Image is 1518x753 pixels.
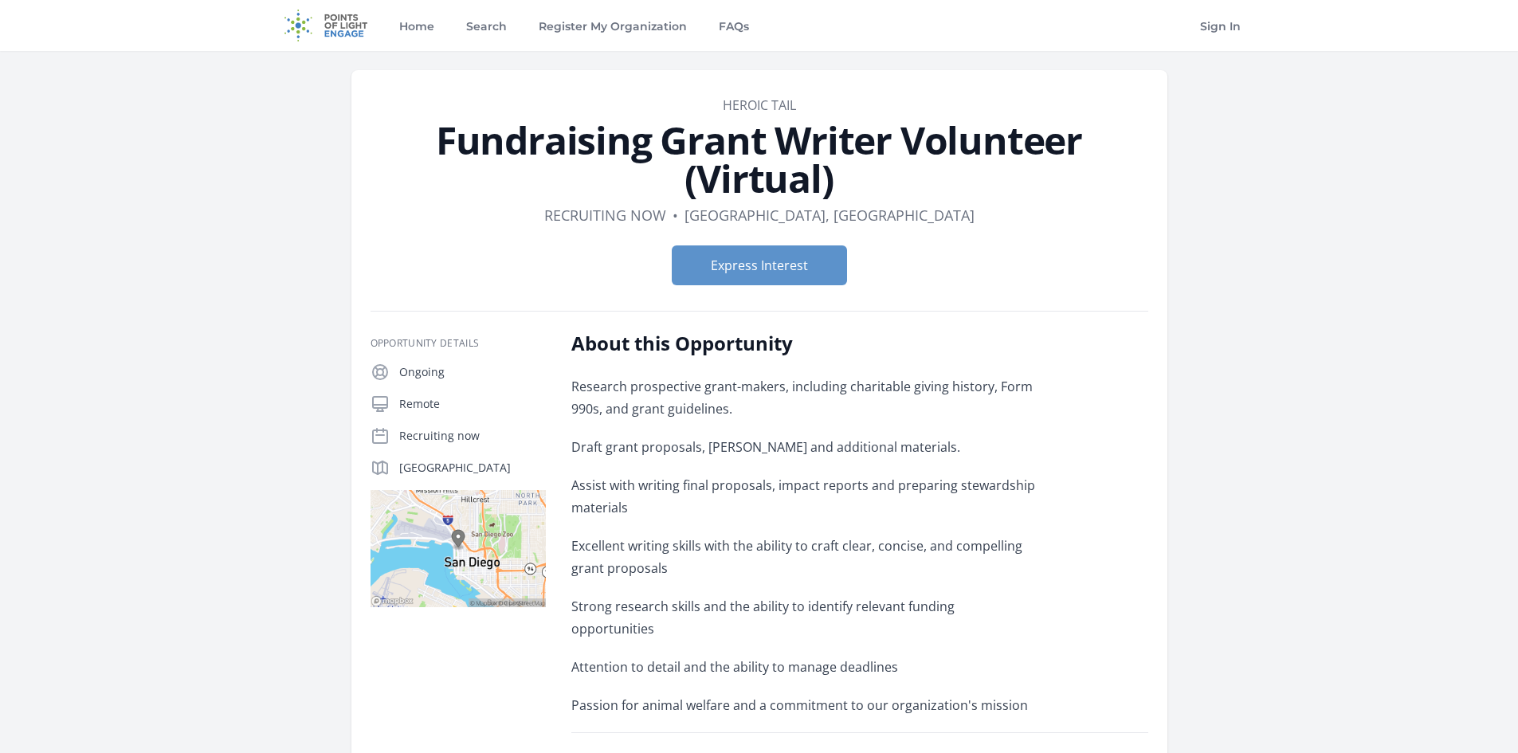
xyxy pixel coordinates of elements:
[371,121,1148,198] h1: Fundraising Grant Writer Volunteer (Virtual)
[673,204,678,226] div: •
[571,474,1037,519] p: Assist with writing final proposals, impact reports and preparing stewardship materials
[571,436,1037,458] p: Draft grant proposals, [PERSON_NAME] and additional materials.
[399,428,546,444] p: Recruiting now
[544,204,666,226] dd: Recruiting now
[672,245,847,285] button: Express Interest
[571,331,1037,356] h2: About this Opportunity
[371,337,546,350] h3: Opportunity Details
[571,535,1037,579] p: Excellent writing skills with the ability to craft clear, concise, and compelling grant proposals
[371,490,546,607] img: Map
[399,460,546,476] p: [GEOGRAPHIC_DATA]
[571,375,1037,420] p: Research prospective grant-makers, including charitable giving history, Form 990s, and grant guid...
[723,96,796,114] a: HEROIC TAIL
[399,364,546,380] p: Ongoing
[571,595,1037,640] p: Strong research skills and the ability to identify relevant funding opportunities
[399,396,546,412] p: Remote
[684,204,975,226] dd: [GEOGRAPHIC_DATA], [GEOGRAPHIC_DATA]
[571,694,1037,716] p: Passion for animal welfare and a commitment to our organization's mission
[571,656,1037,678] p: Attention to detail and the ability to manage deadlines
